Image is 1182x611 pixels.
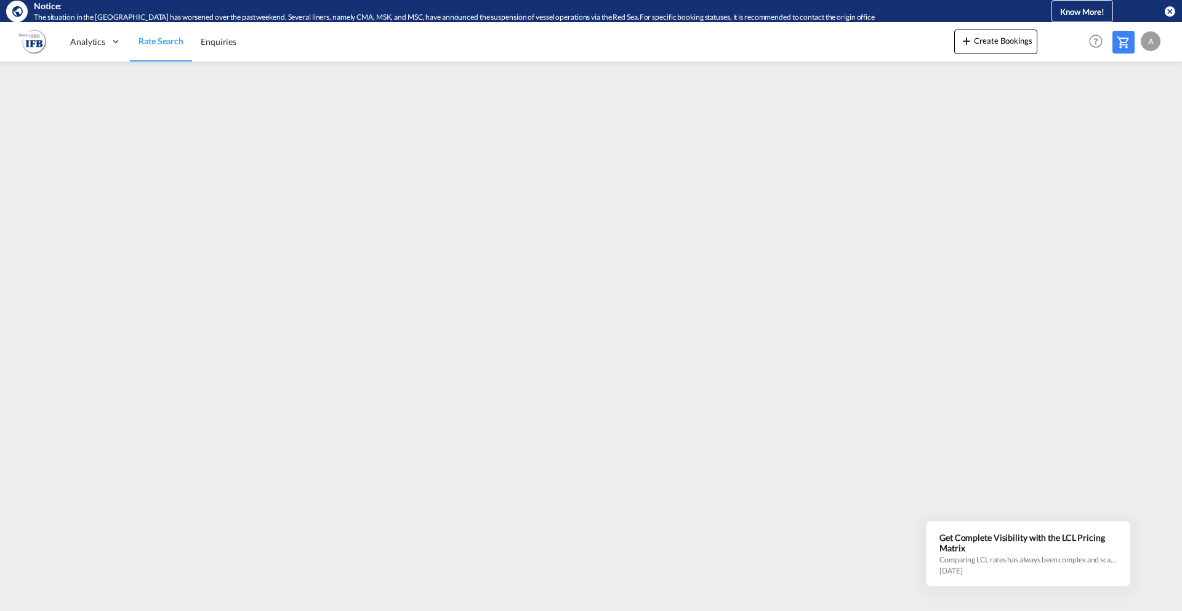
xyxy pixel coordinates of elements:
[34,12,1000,23] div: The situation in the Red Sea has worsened over the past weekend. Several liners, namely CMA, MSK,...
[201,36,236,47] span: Enquiries
[11,5,23,17] md-icon: icon-earth
[959,33,974,48] md-icon: icon-plus 400-fg
[18,28,46,55] img: b628ab10256c11eeb52753acbc15d091.png
[1164,5,1176,17] button: icon-close-circle
[1085,31,1112,53] div: Help
[130,22,192,62] a: Rate Search
[62,22,130,62] div: Analytics
[1060,7,1104,17] span: Know More!
[139,36,183,46] span: Rate Search
[954,30,1037,54] button: icon-plus 400-fgCreate Bookings
[70,36,105,48] span: Analytics
[192,22,245,62] a: Enquiries
[1141,31,1160,51] div: A
[1085,31,1106,52] span: Help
